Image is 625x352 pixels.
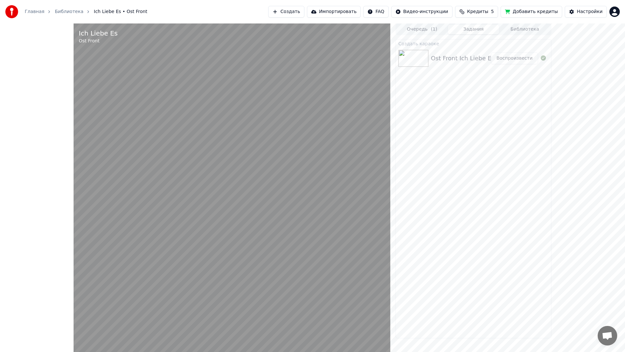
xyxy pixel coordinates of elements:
[5,5,18,18] img: youka
[431,26,437,33] span: ( 1 )
[25,8,147,15] nav: breadcrumb
[79,38,118,44] div: Ost Front
[94,8,147,15] span: Ich Liebe Es • Ost Front
[268,6,304,18] button: Создать
[491,8,494,15] span: 5
[565,6,607,18] button: Настройки
[491,52,538,64] button: Воспроизвести
[396,39,551,47] div: Создать караоке
[391,6,452,18] button: Видео-инструкции
[577,8,603,15] div: Настройки
[55,8,83,15] a: Библиотека
[501,6,562,18] button: Добавить кредиты
[79,29,118,38] div: Ich Liebe Es
[598,326,617,345] a: Открытый чат
[448,25,499,34] button: Задания
[307,6,361,18] button: Импортировать
[431,54,494,63] div: Ost Front Ich Liebe Es
[467,8,488,15] span: Кредиты
[455,6,498,18] button: Кредиты5
[396,25,448,34] button: Очередь
[25,8,44,15] a: Главная
[363,6,388,18] button: FAQ
[499,25,550,34] button: Библиотека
